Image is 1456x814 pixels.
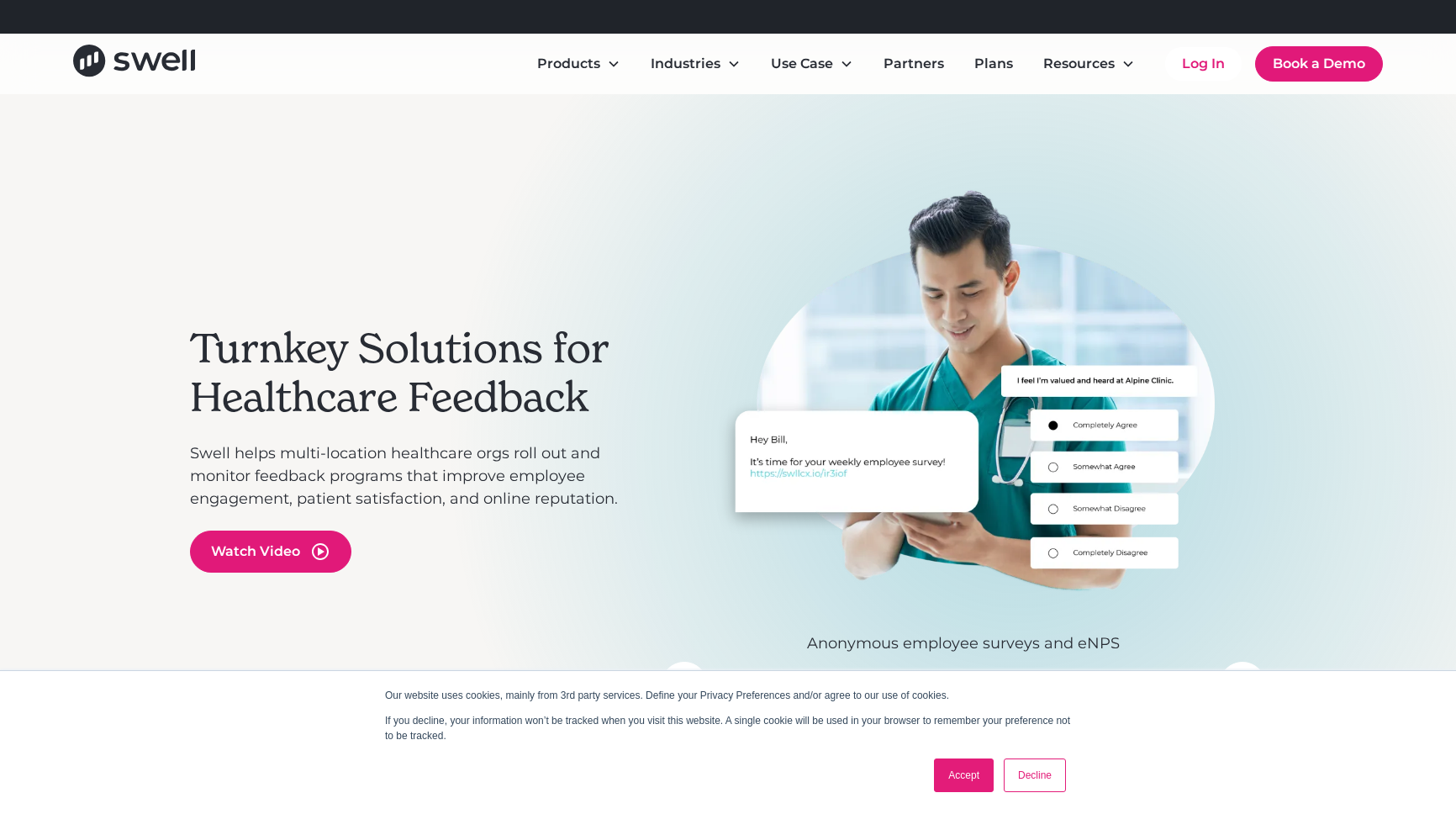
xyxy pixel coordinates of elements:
p: Our website uses cookies, mainly from 3rd party services. Define your Privacy Preferences and/or ... [385,688,1071,703]
div: Industries [651,54,720,74]
h2: Turnkey Solutions for Healthcare Feedback [190,325,644,421]
a: Partners [870,47,957,81]
div: previous slide [661,662,708,709]
div: Use Case [771,54,833,74]
div: Industries [637,47,754,81]
a: home [73,45,195,82]
a: Log In [1165,47,1242,81]
div: Products [537,54,600,74]
a: Decline [1004,758,1066,792]
div: Resources [1030,47,1148,81]
p: Anonymous employee surveys and eNPS [661,632,1266,655]
p: If you decline, your information won’t be tracked when you visit this website. A single cookie wi... [385,713,1071,743]
div: 3 of 3 [661,188,1266,655]
a: open lightbox [190,531,351,573]
a: Book a Demo [1255,46,1383,82]
div: Watch Video [211,542,300,562]
iframe: Chat Widget [1168,632,1456,814]
div: Resources [1043,54,1115,74]
a: Plans [961,47,1026,81]
div: Use Case [757,47,867,81]
div: carousel [661,188,1266,709]
p: Swell helps multi-location healthcare orgs roll out and monitor feedback programs that improve em... [190,442,644,510]
a: Accept [934,758,994,792]
div: Products [524,47,634,81]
